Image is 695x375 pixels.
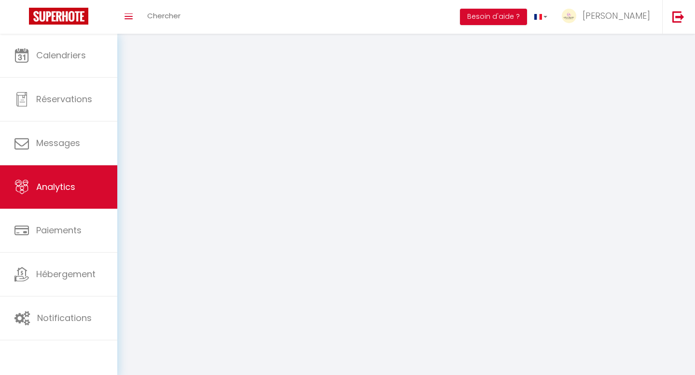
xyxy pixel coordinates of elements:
[8,4,37,33] button: Ouvrir le widget de chat LiveChat
[36,93,92,105] span: Réservations
[583,10,650,22] span: [PERSON_NAME]
[36,181,75,193] span: Analytics
[36,137,80,149] span: Messages
[460,9,527,25] button: Besoin d'aide ?
[36,224,82,236] span: Paiements
[37,312,92,324] span: Notifications
[672,11,684,23] img: logout
[29,8,88,25] img: Super Booking
[147,11,181,21] span: Chercher
[562,9,576,23] img: ...
[36,49,86,61] span: Calendriers
[36,268,96,280] span: Hébergement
